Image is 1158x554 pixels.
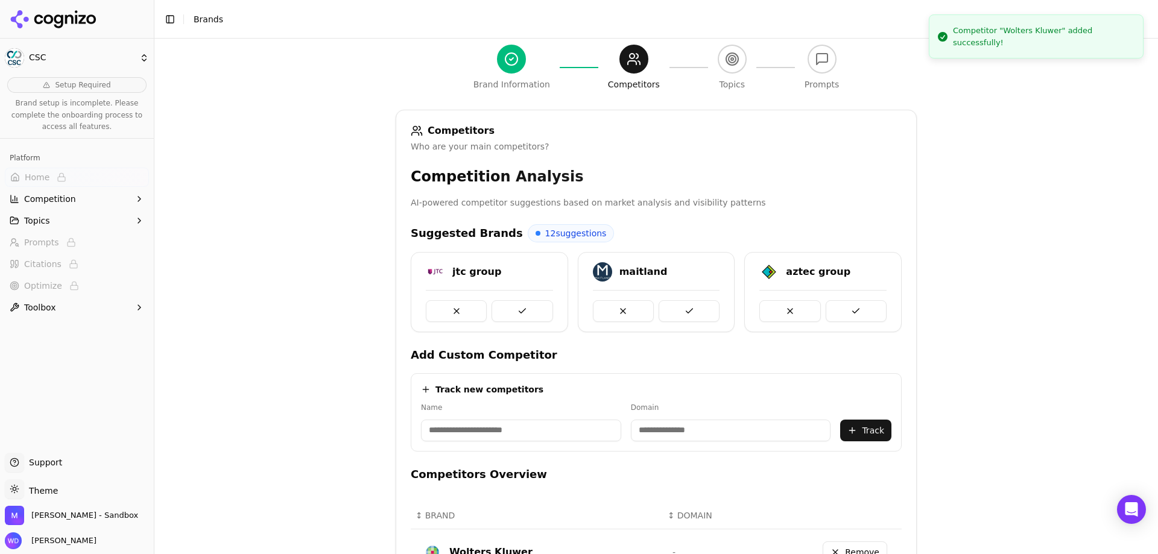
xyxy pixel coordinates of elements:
img: Will Downey [5,532,22,549]
span: Citations [24,258,62,270]
p: Brand setup is incomplete. Please complete the onboarding process to access all features. [7,98,147,133]
span: Topics [24,215,50,227]
img: maitland [593,262,612,282]
span: 12 suggestions [545,227,607,239]
span: BRAND [425,509,455,521]
nav: breadcrumb [194,13,223,25]
span: Setup Required [55,80,110,90]
div: Competitors [608,78,660,90]
div: maitland [619,265,668,279]
span: Theme [24,486,58,496]
div: Competitor "Wolters Kluwer" added successfully! [953,25,1133,48]
th: BRAND [411,502,663,529]
span: Home [25,171,49,183]
div: Prompts [805,78,840,90]
div: Who are your main competitors? [411,140,902,153]
div: ↕DOMAIN [668,509,764,521]
span: Support [24,456,62,468]
div: jtc group [452,265,501,279]
span: Optimize [24,280,62,292]
h4: Competitors Overview [411,466,902,483]
button: Open user button [5,532,96,549]
h4: Add Custom Competitor [411,347,902,364]
label: Name [421,403,621,412]
span: Toolbox [24,301,56,313]
span: Melissa Dowd - Sandbox [31,510,138,521]
button: Toolbox [5,298,149,317]
img: jtc group [426,262,445,282]
div: Open Intercom Messenger [1117,495,1146,524]
span: Competition [24,193,76,205]
span: Brands [194,14,223,24]
button: Open organization switcher [5,506,138,525]
div: Platform [5,148,149,168]
span: [PERSON_NAME] [27,535,96,546]
div: ↕BRAND [416,509,658,521]
h4: Suggested Brands [411,225,523,242]
img: aztec group [759,262,779,282]
span: DOMAIN [677,509,712,521]
img: Melissa Dowd - Sandbox [5,506,24,525]
label: Domain [631,403,831,412]
p: AI-powered competitor suggestions based on market analysis and visibility patterns [411,196,902,210]
div: Competitors [411,125,902,137]
h3: Competition Analysis [411,167,902,186]
div: Topics [720,78,745,90]
button: Track [840,420,891,441]
button: Competition [5,189,149,209]
div: aztec group [786,265,850,279]
div: Brand Information [473,78,550,90]
h4: Track new competitors [435,383,543,395]
button: Topics [5,211,149,230]
span: Prompts [24,236,59,248]
img: CSC [5,48,24,68]
th: DOMAIN [663,502,769,529]
span: CSC [29,52,134,63]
